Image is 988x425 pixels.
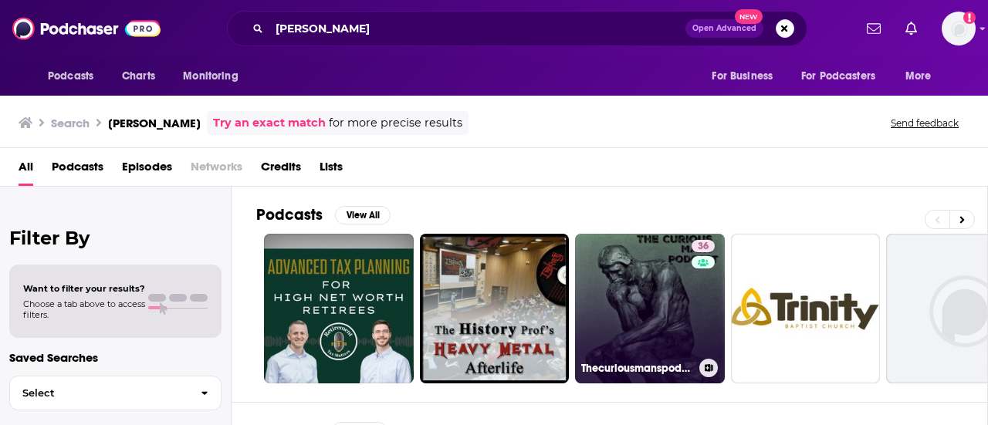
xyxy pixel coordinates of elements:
button: open menu [37,62,113,91]
span: New [735,9,763,24]
button: Show profile menu [942,12,976,46]
input: Search podcasts, credits, & more... [269,16,685,41]
span: 36 [698,239,709,255]
button: Open AdvancedNew [685,19,763,38]
button: open menu [895,62,951,91]
a: Credits [261,154,301,186]
svg: Add a profile image [963,12,976,24]
span: Podcasts [48,66,93,87]
a: Lists [320,154,343,186]
h3: Search [51,116,90,130]
a: 36 [692,240,715,252]
a: Episodes [122,154,172,186]
a: Show notifications dropdown [899,15,923,42]
span: Want to filter your results? [23,283,145,294]
p: Saved Searches [9,350,222,365]
span: For Podcasters [801,66,875,87]
img: User Profile [942,12,976,46]
button: Select [9,376,222,410]
span: For Business [712,66,773,87]
a: PodcastsView All [256,205,391,224]
span: Choose a tab above to access filters. [23,299,145,320]
span: Select [10,388,188,398]
a: Charts [112,62,164,91]
a: Try an exact match [213,114,326,132]
span: Charts [122,66,155,87]
h2: Filter By [9,227,222,249]
button: open menu [791,62,898,91]
span: for more precise results [329,114,462,132]
span: Monitoring [183,66,238,87]
span: Open Advanced [692,25,756,32]
button: View All [335,206,391,224]
h3: [PERSON_NAME] [108,116,201,130]
a: Show notifications dropdown [861,15,887,42]
span: More [905,66,932,87]
div: Search podcasts, credits, & more... [227,11,807,46]
h2: Podcasts [256,205,323,224]
a: Podcasts [52,154,103,186]
a: All [19,154,33,186]
button: open menu [701,62,792,91]
span: Networks [191,154,242,186]
button: open menu [172,62,258,91]
button: Send feedback [886,116,963,130]
h3: Thecuriousmanspodcast [581,362,693,375]
img: Podchaser - Follow, Share and Rate Podcasts [12,14,161,43]
span: Logged in as LBraverman [942,12,976,46]
a: 36Thecuriousmanspodcast [575,234,725,383]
